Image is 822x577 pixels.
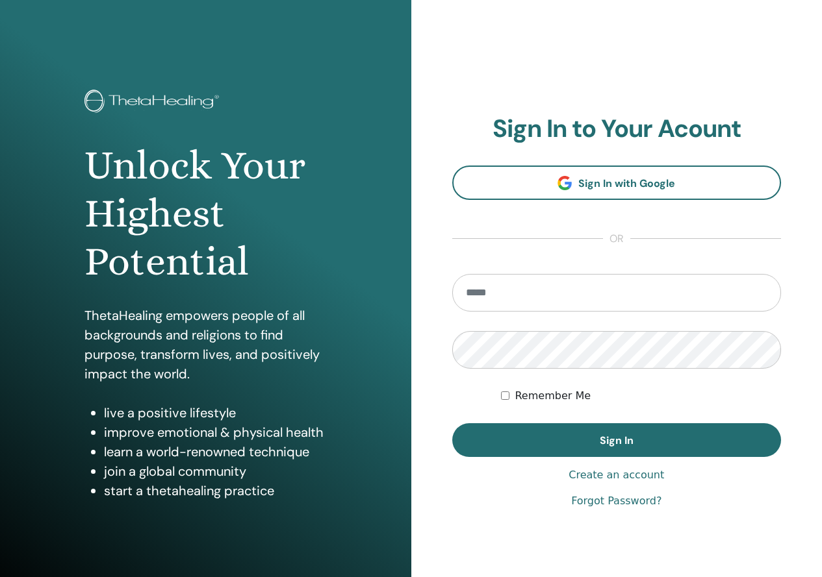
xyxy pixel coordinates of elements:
button: Sign In [452,423,782,457]
label: Remember Me [515,388,591,404]
a: Sign In with Google [452,166,782,200]
span: or [603,231,630,247]
li: start a thetahealing practice [104,481,326,500]
a: Forgot Password? [571,493,661,509]
li: join a global community [104,461,326,481]
a: Create an account [569,467,664,483]
h2: Sign In to Your Acount [452,114,782,144]
li: learn a world-renowned technique [104,442,326,461]
h1: Unlock Your Highest Potential [84,141,326,286]
p: ThetaHealing empowers people of all backgrounds and religions to find purpose, transform lives, a... [84,306,326,384]
div: Keep me authenticated indefinitely or until I manually logout [501,388,781,404]
li: live a positive lifestyle [104,403,326,423]
span: Sign In [600,434,634,447]
span: Sign In with Google [578,177,675,190]
li: improve emotional & physical health [104,423,326,442]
